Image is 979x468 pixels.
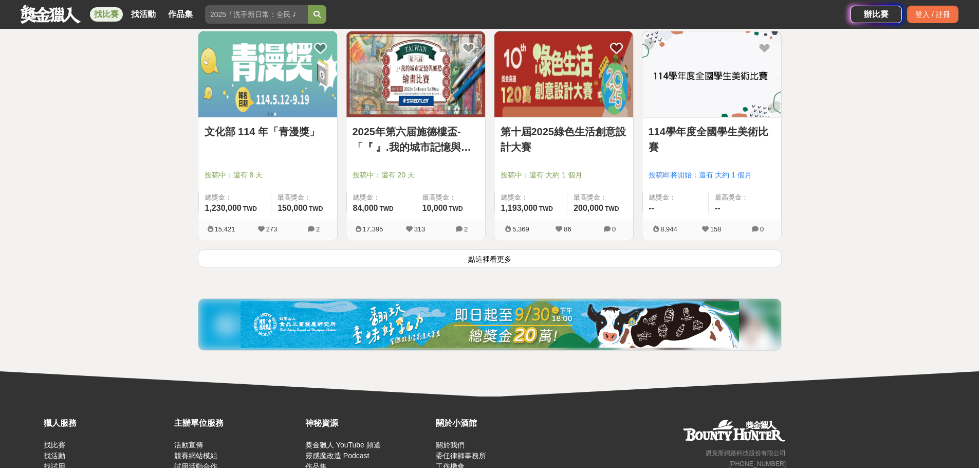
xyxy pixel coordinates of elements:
span: 投稿中：還有 20 天 [353,170,479,181]
span: 最高獎金： [278,192,330,203]
img: 0721bdb2-86f1-4b3e-8aa4-d67e5439bccf.jpg [241,301,739,348]
a: 獎金獵人 YouTube 頻道 [305,441,381,449]
span: 總獎金： [353,192,410,203]
a: 靈感魔改造 Podcast [305,452,369,460]
a: 委任律師事務所 [436,452,486,460]
div: 關於小酒館 [436,417,561,429]
a: 競賽網站模組 [174,452,217,460]
small: [PHONE_NUMBER] [729,460,786,467]
a: Cover Image [346,31,485,118]
span: 313 [414,225,426,233]
span: 150,000 [278,204,307,212]
span: 10,000 [422,204,448,212]
span: TWD [605,205,619,212]
span: TWD [243,205,257,212]
span: TWD [309,205,323,212]
input: 2025「洗手新日常：全民 ALL IN」洗手歌全台徵選 [205,5,308,24]
span: 158 [710,225,722,233]
span: 17,395 [363,225,383,233]
span: TWD [449,205,463,212]
span: 2 [316,225,320,233]
button: 點這裡看更多 [198,249,782,267]
small: 恩克斯網路科技股份有限公司 [706,449,786,457]
span: 總獎金： [649,192,703,203]
a: 作品集 [164,7,197,22]
a: 找活動 [44,452,65,460]
span: 1,230,000 [205,204,242,212]
div: 獵人服務 [44,417,169,429]
span: 273 [266,225,278,233]
span: 0 [612,225,616,233]
span: -- [715,204,721,212]
div: 登入 / 註冊 [907,6,958,23]
span: 200,000 [574,204,603,212]
span: 0 [760,225,764,233]
span: 最高獎金： [574,192,626,203]
span: 2 [464,225,468,233]
span: TWD [379,205,393,212]
span: 8,944 [660,225,677,233]
img: Cover Image [642,31,781,117]
a: 文化部 114 年「青漫獎」 [205,124,331,139]
span: 1,193,000 [501,204,538,212]
span: 總獎金： [501,192,561,203]
a: Cover Image [198,31,337,118]
span: 86 [564,225,571,233]
a: 辦比賽 [851,6,902,23]
a: Cover Image [642,31,781,118]
a: 114學年度全國學生美術比賽 [649,124,775,155]
a: 關於我們 [436,441,465,449]
a: 第十屆2025綠色生活創意設計大賽 [501,124,627,155]
span: 最高獎金： [422,192,479,203]
a: 2025年第六届施德樓盃-「『 』.我的城市記憶與鄉愁」繪畫比賽 [353,124,479,155]
a: 找比賽 [90,7,123,22]
span: 15,421 [215,225,235,233]
span: 投稿中：還有 8 天 [205,170,331,181]
img: Cover Image [346,31,485,117]
div: 主辦單位服務 [174,417,300,429]
div: 神秘資源 [305,417,431,429]
span: -- [649,204,655,212]
span: 投稿中：還有 大約 1 個月 [501,170,627,181]
span: 5,369 [512,225,529,233]
a: Cover Image [494,31,633,118]
a: 找比賽 [44,441,65,449]
span: 投稿即將開始：還有 大約 1 個月 [649,170,775,181]
img: Cover Image [494,31,633,117]
span: TWD [539,205,553,212]
a: 找活動 [127,7,160,22]
img: Cover Image [198,31,337,117]
a: 活動宣傳 [174,441,203,449]
span: 84,000 [353,204,378,212]
span: 最高獎金： [715,192,775,203]
span: 總獎金： [205,192,265,203]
